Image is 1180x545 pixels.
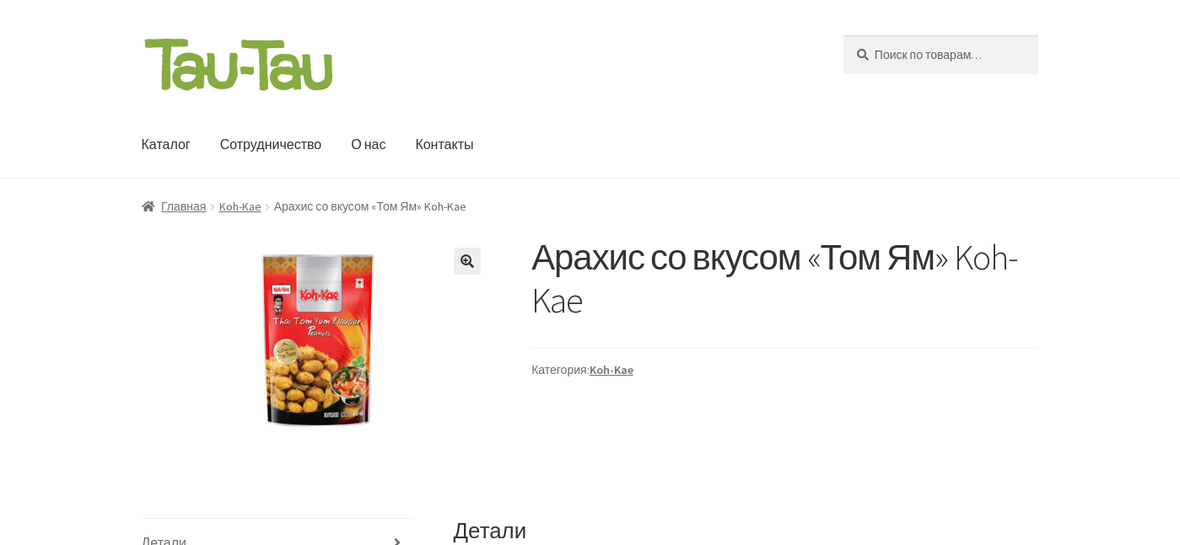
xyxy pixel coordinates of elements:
a: Каталог [128,112,204,178]
nav: Основное меню [142,112,805,178]
nav: Арахис со вкусом «Том Ям» Koh-Kae [142,197,1039,216]
span: / [261,197,274,216]
img: Tau-Tau [142,35,336,94]
a: Главная [142,199,207,214]
a: О нас [337,112,399,178]
a: Контакты [401,112,487,178]
img: koh-kae_thai_tom_yum [142,236,493,433]
input: Поиск по товарам… [843,35,1038,74]
h2: Детали [454,518,1039,544]
a: Koh-Kae [219,199,261,214]
a: 🔍 [454,248,481,275]
span: / [206,197,218,216]
a: Сотрудничество [207,112,336,178]
a: Koh-Kae [590,362,633,377]
span: Категория: [531,361,1038,380]
h1: Арахис со вкусом «Том Ям» Koh-Kae [531,236,1038,322]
